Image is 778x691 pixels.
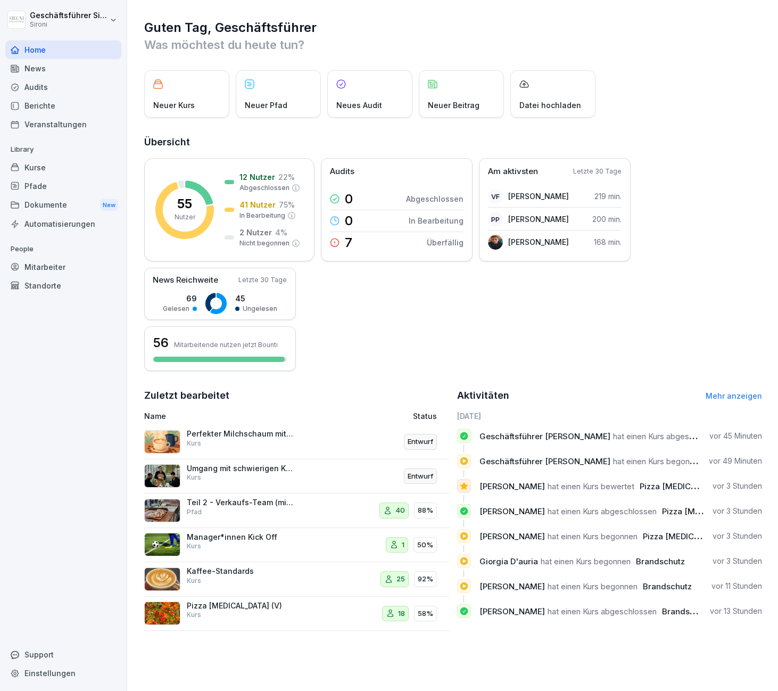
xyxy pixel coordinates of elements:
a: Pizza [MEDICAL_DATA] (V)Kurs1858% [144,597,450,631]
p: Was möchtest du heute tun? [144,36,762,53]
p: vor 3 Stunden [713,531,762,541]
div: Pfade [5,177,121,195]
span: Giorgia D'auria [479,556,538,566]
p: 219 min. [594,191,622,202]
p: People [5,241,121,258]
p: Neuer Pfad [245,100,287,111]
p: Name [144,410,330,422]
p: Neuer Kurs [153,100,195,111]
a: Standorte [5,276,121,295]
img: km4heinxktm3m47uv6i6dr0s.png [144,567,180,591]
p: Datei hochladen [519,100,581,111]
div: Dokumente [5,195,121,215]
p: 88% [418,505,433,516]
h3: 56 [153,334,169,352]
p: 45 [235,293,277,304]
a: News [5,59,121,78]
span: Pizza [MEDICAL_DATA] (V) [643,531,743,541]
p: Kurs [187,439,201,448]
p: Status [413,410,437,422]
p: 41 Nutzer [239,199,276,210]
span: Brandschutz [636,556,685,566]
span: Brandschutz [643,581,692,591]
a: Perfekter Milchschaum mit dem Perfect MooseKursEntwurf [144,425,450,459]
span: [PERSON_NAME] [479,606,545,616]
p: Kurs [187,610,201,620]
p: 1 [402,540,404,550]
p: vor 11 Stunden [711,581,762,591]
p: 92% [418,574,433,585]
img: ptfehjakux1ythuqs2d8013j.png [144,602,180,625]
p: Umgang mit schwierigen Kunden [187,464,293,473]
a: Manager*innen Kick OffKurs150% [144,528,450,563]
img: ibmq16c03v2u1873hyb2ubud.png [144,464,180,488]
p: 75 % [279,199,295,210]
div: New [100,199,118,211]
p: Nicht begonnen [239,238,289,248]
p: Am aktivsten [488,166,538,178]
p: [PERSON_NAME] [508,213,569,225]
p: vor 49 Minuten [709,456,762,466]
p: Entwurf [408,437,433,447]
p: Sironi [30,21,107,28]
p: Manager*innen Kick Off [187,532,293,542]
p: Kurs [187,576,201,586]
a: Berichte [5,96,121,115]
p: 7 [345,236,352,249]
p: Entwurf [408,471,433,482]
a: Home [5,40,121,59]
p: Teil 2 - Verkaufs-Team (mit Kaffee) [187,498,293,507]
p: 69 [163,293,197,304]
p: Überfällig [427,237,464,248]
h2: Aktivitäten [457,388,509,403]
a: Veranstaltungen [5,115,121,134]
p: 55 [177,198,192,210]
span: [PERSON_NAME] [479,506,545,516]
p: Kaffee-Standards [187,566,293,576]
img: n72xwrccg3abse2lkss7jd8w.png [488,235,503,250]
h2: Zuletzt bearbeitet [144,388,450,403]
span: Pizza [MEDICAL_DATA] (V) [640,481,740,491]
p: Library [5,141,121,158]
p: 50% [417,540,433,550]
a: Automatisierungen [5,215,121,233]
p: In Bearbeitung [409,215,464,226]
span: Geschäftsführer [PERSON_NAME] [479,456,610,466]
p: [PERSON_NAME] [508,236,569,248]
span: hat einen Kurs begonnen [548,581,638,591]
div: PP [488,212,503,227]
p: News Reichweite [153,274,218,286]
p: 0 [345,193,353,205]
span: [PERSON_NAME] [479,531,545,541]
span: hat einen Kurs abgeschlossen [613,431,722,441]
div: Support [5,645,121,664]
span: [PERSON_NAME] [479,481,545,491]
p: In Bearbeitung [239,211,285,220]
a: Einstellungen [5,664,121,682]
div: Kurse [5,158,121,177]
p: Perfekter Milchschaum mit dem Perfect Moose [187,429,293,439]
a: Teil 2 - Verkaufs-Team (mit Kaffee)Pfad4088% [144,493,450,528]
a: Kaffee-StandardsKurs2592% [144,562,450,597]
p: 25 [396,574,405,585]
p: Kurs [187,541,201,551]
span: Brandschutz [662,606,711,616]
p: 18 [398,608,405,619]
span: hat einen Kurs bewertet [548,481,634,491]
span: [PERSON_NAME] [479,581,545,591]
p: Letzte 30 Tage [573,167,622,176]
a: Audits [5,78,121,96]
p: Mitarbeitende nutzen jetzt Bounti [174,341,278,349]
p: 12 Nutzer [239,171,275,183]
span: hat einen Kurs begonnen [541,556,631,566]
p: 22 % [278,171,295,183]
div: VF [488,189,503,204]
span: Pizza [MEDICAL_DATA] (V) [662,506,763,516]
div: Mitarbeiter [5,258,121,276]
a: Umgang mit schwierigen KundenKursEntwurf [144,459,450,494]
